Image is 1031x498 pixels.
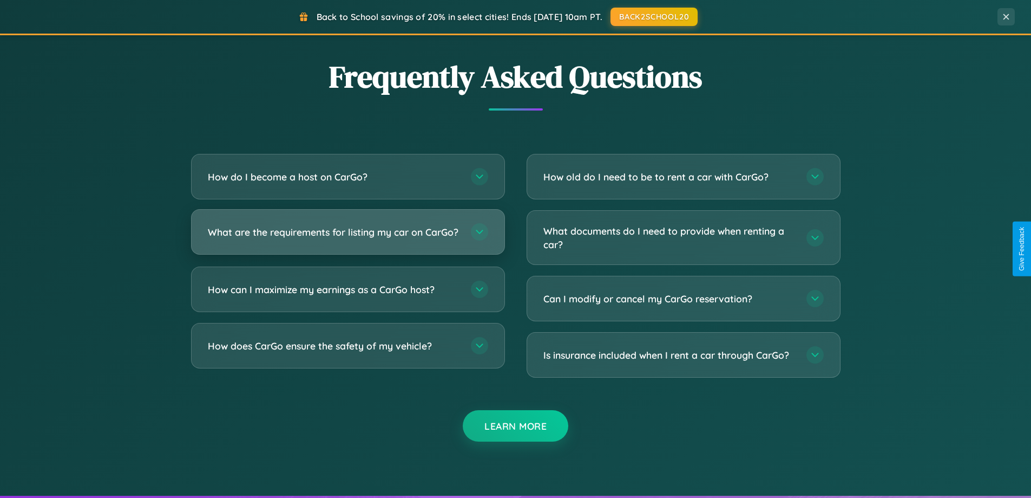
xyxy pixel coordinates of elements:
[208,339,460,353] h3: How does CarGo ensure the safety of my vehicle?
[191,56,840,98] h2: Frequently Asked Questions
[317,11,602,22] span: Back to School savings of 20% in select cities! Ends [DATE] 10am PT.
[208,225,460,239] h3: What are the requirements for listing my car on CarGo?
[208,283,460,296] h3: How can I maximize my earnings as a CarGo host?
[463,410,568,442] button: Learn More
[543,348,796,362] h3: Is insurance included when I rent a car through CarGo?
[1018,227,1026,271] div: Give Feedback
[543,224,796,251] h3: What documents do I need to provide when renting a car?
[543,170,796,184] h3: How old do I need to be to rent a car with CarGo?
[543,292,796,306] h3: Can I modify or cancel my CarGo reservation?
[208,170,460,184] h3: How do I become a host on CarGo?
[610,8,698,26] button: BACK2SCHOOL20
